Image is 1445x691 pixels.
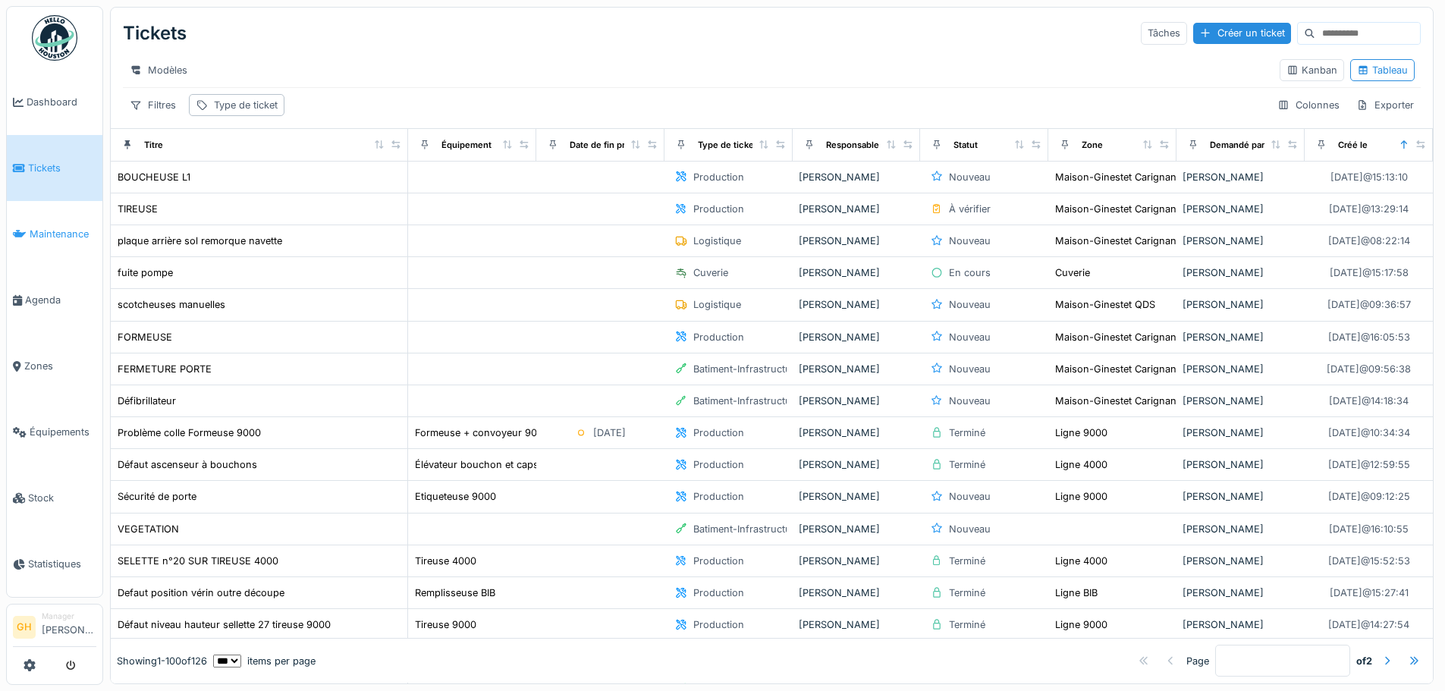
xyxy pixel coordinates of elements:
div: [PERSON_NAME] [799,457,915,472]
strong: of 2 [1356,654,1372,668]
div: [PERSON_NAME] [1183,394,1299,408]
div: SELETTE n°20 SUR TIREUSE 4000 [118,554,278,568]
div: Maison-Ginestet QDS [1055,297,1155,312]
div: [PERSON_NAME] [1183,330,1299,344]
span: Équipements [30,425,96,439]
div: Manager [42,611,96,622]
div: Demandé par [1210,139,1264,152]
div: Page [1186,654,1209,668]
div: Nouveau [949,362,991,376]
div: [PERSON_NAME] [799,362,915,376]
div: Type de ticket [214,98,278,112]
div: [PERSON_NAME] [799,297,915,312]
div: Exporter [1349,94,1421,116]
div: Batiment-Infrastructure [693,362,800,376]
div: Nouveau [949,522,991,536]
div: Production [693,489,744,504]
div: Maison-Ginestet Carignan [1055,234,1176,248]
div: Defaut position vérin outre découpe [118,586,284,600]
div: Formeuse + convoyeur 9000 [415,426,549,440]
div: Maison-Ginestet Carignan [1055,202,1176,216]
div: Date de fin prévue [570,139,646,152]
div: [PERSON_NAME] [799,330,915,344]
div: [PERSON_NAME] [1183,202,1299,216]
div: Cuverie [1055,265,1090,280]
div: Tableau [1357,63,1408,77]
div: [PERSON_NAME] [799,170,915,184]
div: Terminé [949,586,985,600]
div: Problème colle Formeuse 9000 [118,426,261,440]
div: Remplisseuse BIB [415,586,495,600]
div: Production [693,202,744,216]
div: Terminé [949,617,985,632]
div: [PERSON_NAME] [799,617,915,632]
div: plaque arrière sol remorque navette [118,234,282,248]
div: Ligne 9000 [1055,426,1107,440]
div: [DATE] @ 16:10:55 [1329,522,1409,536]
div: Tâches [1141,22,1187,44]
div: Production [693,330,744,344]
div: Nouveau [949,394,991,408]
div: Kanban [1286,63,1337,77]
div: Terminé [949,426,985,440]
div: Production [693,554,744,568]
div: Maison-Ginestet Carignan [1055,362,1176,376]
div: [PERSON_NAME] [1183,170,1299,184]
div: [PERSON_NAME] [799,554,915,568]
a: GH Manager[PERSON_NAME] [13,611,96,647]
div: Etiqueteuse 9000 [415,489,496,504]
div: Défibrillateur [118,394,176,408]
div: Production [693,426,744,440]
div: [DATE] @ 09:56:38 [1327,362,1411,376]
div: [DATE] @ 15:27:41 [1330,586,1409,600]
div: [PERSON_NAME] [799,586,915,600]
div: Logistique [693,234,741,248]
div: Production [693,170,744,184]
div: Batiment-Infrastructure [693,394,800,408]
div: FERMETURE PORTE [118,362,212,376]
div: Ligne 4000 [1055,554,1107,568]
div: Titre [144,139,163,152]
div: items per page [213,654,316,668]
a: Stock [7,465,102,531]
div: Colonnes [1271,94,1346,116]
span: Agenda [25,293,96,307]
div: BOUCHEUSE L1 [118,170,190,184]
div: Tireuse 9000 [415,617,476,632]
div: [PERSON_NAME] [1183,489,1299,504]
div: Cuverie [693,265,728,280]
div: Ligne 4000 [1055,457,1107,472]
span: Statistiques [28,557,96,571]
div: Responsable [826,139,879,152]
div: [DATE] @ 14:27:54 [1328,617,1409,632]
div: Maison-Ginestet Carignan [1055,394,1176,408]
div: [PERSON_NAME] [1183,265,1299,280]
div: Production [693,586,744,600]
div: Zone [1082,139,1103,152]
div: [PERSON_NAME] [1183,617,1299,632]
div: Nouveau [949,489,991,504]
div: [PERSON_NAME] [799,265,915,280]
div: Tireuse 4000 [415,554,476,568]
div: [DATE] @ 09:36:57 [1327,297,1411,312]
div: [DATE] @ 08:22:14 [1328,234,1410,248]
div: [PERSON_NAME] [799,394,915,408]
div: Équipement [441,139,492,152]
div: Logistique [693,297,741,312]
div: FORMEUSE [118,330,172,344]
div: Tickets [123,14,187,53]
div: Nouveau [949,170,991,184]
div: Ligne 9000 [1055,489,1107,504]
div: Showing 1 - 100 of 126 [117,654,207,668]
div: Ligne 9000 [1055,617,1107,632]
div: Élévateur bouchon et capsule à vis [415,457,576,472]
div: [DATE] @ 15:52:53 [1328,554,1410,568]
div: [PERSON_NAME] [1183,554,1299,568]
div: [DATE] @ 15:13:10 [1330,170,1408,184]
div: Sécurité de porte [118,489,196,504]
div: Production [693,457,744,472]
div: Maison-Ginestet Carignan [1055,170,1176,184]
div: Batiment-Infrastructure [693,522,800,536]
div: [PERSON_NAME] [799,202,915,216]
div: Nouveau [949,330,991,344]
